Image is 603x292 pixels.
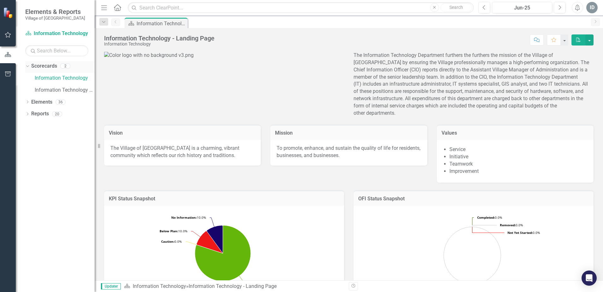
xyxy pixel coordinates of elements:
text: 10.0% [160,229,187,233]
li: Initiative [449,153,587,161]
tspan: Caution: [161,239,174,244]
div: Information Technology [104,42,214,46]
p: The Village of [GEOGRAPHIC_DATA] is a charming, vibrant community which reflects our rich history... [110,145,255,159]
input: Search ClearPoint... [128,2,474,13]
a: Information Technology [35,75,95,82]
img: Color logo with no background v3.png [104,52,194,59]
div: Jun-25 [494,4,550,12]
tspan: Below Plan: [160,229,178,233]
button: ID [586,2,598,13]
div: Information Technology - Landing Page [189,283,277,289]
tspan: Completed: [477,215,495,220]
div: 2 [60,64,70,69]
h3: KPI Status Snapshot [109,196,339,202]
path: Below Plan, 1. [196,231,223,253]
a: Information Technology [133,283,186,289]
input: Search Below... [25,45,88,56]
img: ClearPoint Strategy [3,7,14,18]
text: 0.0% [500,223,523,227]
button: Search [441,3,472,12]
h3: OFI Status Snapshot [358,196,589,202]
h3: Values [442,130,589,136]
div: » [124,283,344,290]
a: Scorecards [31,63,57,70]
div: 20 [52,111,62,117]
li: Improvement [449,168,587,175]
text: 0.0% [161,239,182,244]
tspan: Removed: [500,223,516,227]
a: Reports [31,110,49,118]
span: Elements & Reports [25,8,85,15]
span: Search [449,5,463,10]
text: 10.0% [171,215,206,220]
a: Information Technology [25,30,88,37]
button: Jun-25 [492,2,552,13]
div: Open Intercom Messenger [582,271,597,286]
a: Elements [31,99,52,106]
p: The Information Technology Department furthers the furthers the mission of the Village of [GEOGRA... [354,52,594,117]
path: No Information, 1. [207,225,223,253]
text: 0.0% [477,215,502,220]
tspan: Not Yet Started: [507,230,533,235]
p: To promote, enhance, and sustain the quality of life for residents, businesses, and businesses. [277,145,421,159]
text: 0.0% [507,230,540,235]
span: Updater [101,283,121,289]
a: Information Technology FY26 [35,87,95,94]
li: Service [449,146,587,153]
div: 36 [56,99,66,105]
div: Information Technology - Landing Page [104,35,214,42]
h3: Vision [109,130,256,136]
path: On Target, 8. [195,225,251,281]
tspan: No Information: [171,215,197,220]
div: Information Technology - Landing Page [137,20,186,27]
h3: Mission [275,130,422,136]
small: Village of [GEOGRAPHIC_DATA] [25,15,85,21]
li: Teamwork [449,161,587,168]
